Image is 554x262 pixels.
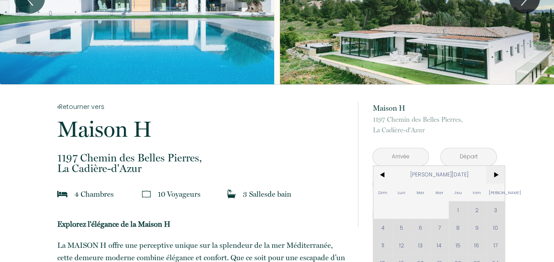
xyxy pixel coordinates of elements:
[373,183,392,201] span: Dim
[57,118,346,140] p: Maison H
[373,166,392,183] span: <
[197,190,201,198] span: s
[57,218,346,230] p: ​
[486,166,505,183] span: >
[372,114,497,125] span: 1197 Chemin des Belles Pierres,
[243,188,291,200] p: 3 Salle de bain
[411,183,430,201] span: Mar
[57,102,346,112] a: Retourner vers
[392,183,411,201] span: Lun
[449,183,468,201] span: Jeu
[57,153,346,174] p: La Cadière-d'Azur
[74,188,114,200] p: 4 Chambre
[372,114,497,135] p: La Cadière-d'Azur
[467,183,486,201] span: Ven
[158,188,201,200] p: 10 Voyageur
[441,148,496,165] input: Départ
[264,190,268,198] span: s
[111,190,114,198] span: s
[372,102,497,114] p: Maison H
[373,148,428,165] input: Arrivée
[142,190,151,198] img: guests
[57,153,346,163] span: 1197 Chemin des Belles Pierres,
[372,203,497,227] button: Réserver
[486,183,505,201] span: [PERSON_NAME]
[57,220,171,228] strong: Explorez l'élégance de la Maison H
[392,166,486,183] span: [PERSON_NAME][DATE]
[430,183,449,201] span: Mer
